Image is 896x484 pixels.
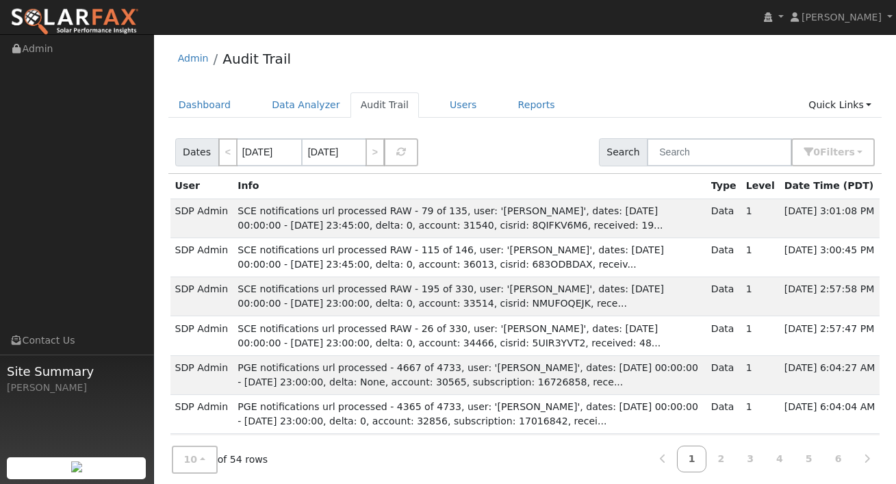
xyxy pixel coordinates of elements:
[647,138,792,166] input: Search
[175,138,219,166] span: Dates
[366,138,385,166] a: >
[168,92,242,118] a: Dashboard
[261,92,350,118] a: Data Analyzer
[849,147,854,157] span: s
[798,92,882,118] a: Quick Links
[599,138,648,166] span: Search
[439,92,487,118] a: Users
[71,461,82,472] img: retrieve
[7,362,146,381] span: Site Summary
[791,138,875,166] button: 0Filters
[178,53,209,64] a: Admin
[218,138,238,166] a: <
[802,12,882,23] span: [PERSON_NAME]
[350,92,419,118] a: Audit Trail
[10,8,139,36] img: SolarFax
[7,381,146,395] div: [PERSON_NAME]
[222,51,291,67] a: Audit Trail
[508,92,565,118] a: Reports
[820,147,855,157] span: Filter
[384,138,418,166] button: Refresh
